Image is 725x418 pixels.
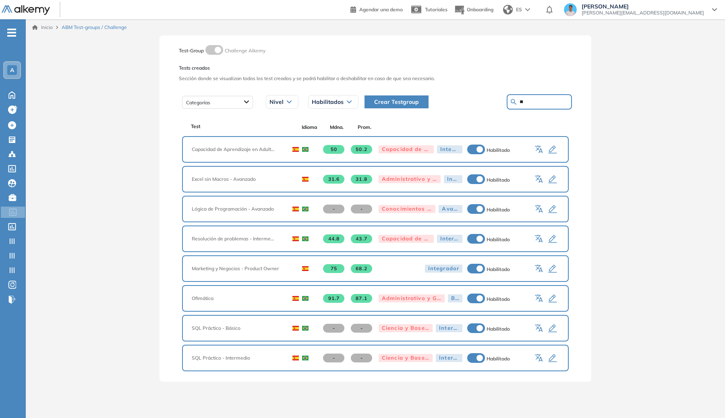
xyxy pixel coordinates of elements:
[351,324,372,333] span: -
[192,146,281,153] span: Capacidad de Aprendizaje en Adultos
[350,4,403,14] a: Agendar una demo
[32,24,53,31] a: Inicio
[292,236,299,241] img: ESP
[323,324,344,333] span: -
[192,176,291,183] span: Excel sin Macros - Avanzado
[292,326,299,331] img: ESP
[487,356,510,362] span: Habilitado
[192,295,281,302] span: Ofimática
[487,207,510,213] span: Habilitado
[7,32,16,33] i: -
[2,5,50,15] img: Logo
[365,95,429,108] button: Crear Testgroup
[467,6,493,12] span: Onboarding
[323,124,351,131] span: Mdna.
[436,354,462,362] div: Intermedio
[444,175,462,183] div: Integrador
[302,236,309,241] img: BRA
[302,356,309,360] img: BRA
[580,325,725,418] iframe: Chat Widget
[439,205,462,213] div: Avanzado
[379,205,435,213] div: Conocimientos fundacionales
[312,99,344,105] span: Habilitados
[374,97,419,106] span: Crear Testgroup
[323,264,344,273] span: 75
[323,294,344,303] span: 91.7
[487,296,510,302] span: Habilitado
[302,207,309,211] img: BRA
[351,124,379,131] span: Prom.
[359,6,403,12] span: Agendar una demo
[351,234,372,243] span: 43.7
[379,235,434,243] div: Capacidad de Pensamiento
[323,205,344,213] span: -
[379,175,441,183] div: Administrativo y Gestión, Contable o Financiero
[379,324,433,332] div: Ciencia y Bases de Datos
[302,147,309,152] img: BRA
[379,354,433,362] div: Ciencia y Bases de Datos
[323,145,344,154] span: 50
[351,175,372,184] span: 31.8
[192,325,281,332] span: SQL Práctico - Básico
[302,296,309,301] img: BRA
[225,48,265,54] span: Challenge Alkemy
[487,147,510,153] span: Habilitado
[582,10,704,16] span: [PERSON_NAME][EMAIL_ADDRESS][DOMAIN_NAME]
[487,236,510,242] span: Habilitado
[448,294,463,302] div: Básico
[351,264,372,273] span: 68.2
[487,177,510,183] span: Habilitado
[192,235,281,242] span: Resolución de problemas - Intermedio
[292,207,299,211] img: ESP
[323,234,344,243] span: 44.8
[487,266,510,272] span: Habilitado
[292,296,299,301] img: ESP
[351,294,372,303] span: 87.1
[436,324,462,332] div: Intermedio
[179,64,572,72] span: Tests creados
[192,205,281,213] span: Lógica de Programación - Avanzado
[379,294,445,302] div: Administrativo y Gestión, Contable o Financiero
[292,356,299,360] img: ESP
[425,6,447,12] span: Tutoriales
[525,8,530,11] img: arrow
[437,235,462,243] div: Intermedio
[295,124,323,131] span: Idioma
[351,205,372,213] span: -
[582,3,704,10] span: [PERSON_NAME]
[437,145,462,153] div: Integrador
[379,145,434,153] div: Capacidad de Pensamiento
[192,265,291,272] span: Marketing y Negocios - Product Owner
[191,123,201,130] span: Test
[454,1,493,19] button: Onboarding
[351,145,372,154] span: 50.2
[62,24,127,31] span: ABM Test-groups / Challenge
[516,6,522,13] span: ES
[179,75,572,82] span: Sección donde se visualizan todos los test creados y se podrá habilitar o deshabilitar en caso de...
[302,326,309,331] img: BRA
[302,266,309,271] img: ESP
[323,354,344,362] span: -
[10,67,14,73] span: A
[192,354,281,362] span: SQL Práctico - Intermedio
[323,175,344,184] span: 31.6
[292,147,299,152] img: ESP
[503,5,513,14] img: world
[179,48,204,54] span: Test-Group
[302,177,309,182] img: ESP
[269,99,284,105] span: Nivel
[487,326,510,332] span: Habilitado
[351,354,372,362] span: -
[425,265,462,273] div: Integrador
